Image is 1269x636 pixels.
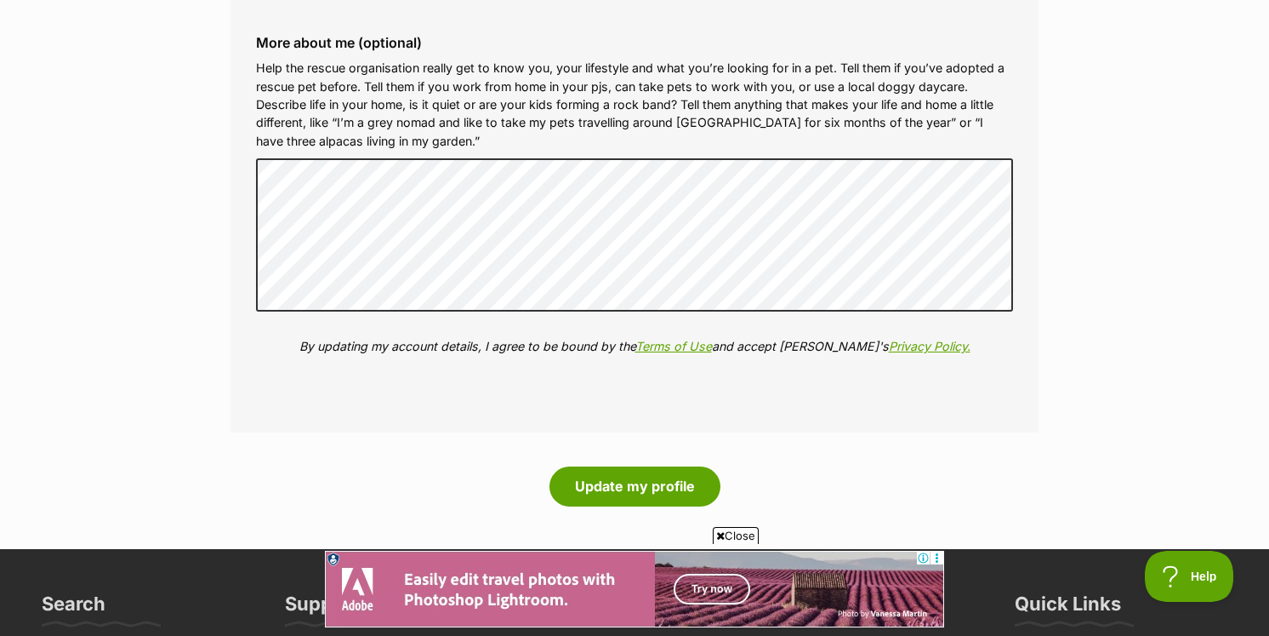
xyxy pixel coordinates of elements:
[1015,592,1121,626] h3: Quick Links
[889,339,970,353] a: Privacy Policy.
[713,527,759,544] span: Close
[256,337,1013,355] p: By updating my account details, I agree to be bound by the and accept [PERSON_NAME]'s
[635,339,712,353] a: Terms of Use
[285,592,359,626] h3: Support
[549,467,720,506] button: Update my profile
[42,592,105,626] h3: Search
[325,551,944,627] iframe: Advertisement
[256,35,1013,50] label: More about me (optional)
[256,59,1013,150] p: Help the rescue organisation really get to know you, your lifestyle and what you’re looking for i...
[1145,551,1235,602] iframe: Help Scout Beacon - Open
